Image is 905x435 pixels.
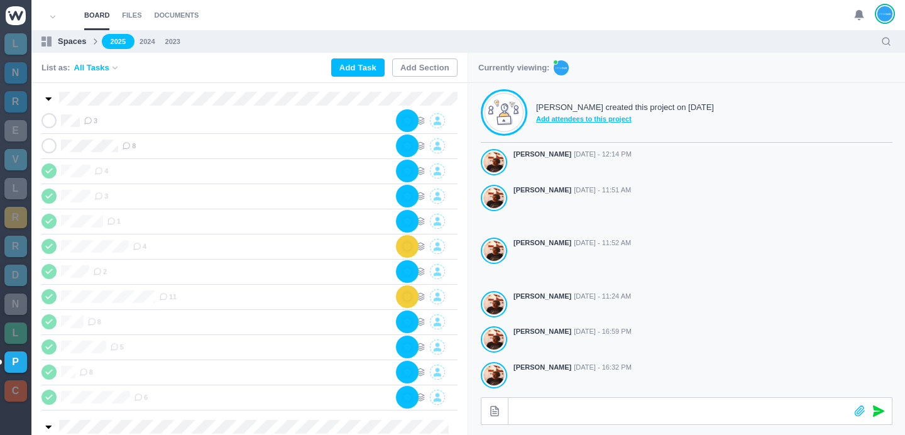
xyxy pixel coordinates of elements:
[574,326,632,337] span: [DATE] - 16:59 PM
[41,36,52,47] img: spaces
[574,149,632,160] span: [DATE] - 12:14 PM
[4,120,27,141] a: E
[488,99,520,126] img: No messages
[513,362,571,373] strong: [PERSON_NAME]
[102,34,134,50] a: 2025
[331,58,385,77] button: Add Task
[513,238,571,248] strong: [PERSON_NAME]
[513,185,571,195] strong: [PERSON_NAME]
[84,116,97,126] span: 3
[513,291,571,302] strong: [PERSON_NAME]
[133,241,146,251] span: 4
[4,265,27,286] a: D
[4,178,27,199] a: L
[4,33,27,55] a: L
[4,236,27,257] a: R
[877,6,892,22] img: João Tosta
[484,187,504,209] img: Antonio Lopes
[4,351,27,373] a: P
[140,36,155,47] a: 2024
[484,329,504,350] img: Antonio Lopes
[94,191,108,201] span: 3
[574,185,631,195] span: [DATE] - 11:51 AM
[165,36,180,47] a: 2023
[107,216,121,226] span: 1
[79,367,93,377] span: 8
[513,326,571,337] strong: [PERSON_NAME]
[4,149,27,170] a: V
[392,58,458,77] button: Add Section
[6,6,26,25] img: winio
[94,166,108,176] span: 4
[574,238,631,248] span: [DATE] - 11:52 AM
[4,207,27,228] a: R
[536,101,714,114] p: [PERSON_NAME] created this project on [DATE]
[484,365,504,386] img: Antonio Lopes
[574,362,632,373] span: [DATE] - 16:32 PM
[93,267,107,277] span: 2
[58,35,87,48] p: Spaces
[4,62,27,84] a: N
[554,60,569,75] img: JT
[87,317,101,327] span: 8
[484,294,504,315] img: Antonio Lopes
[4,91,27,113] a: R
[4,322,27,344] a: L
[110,342,124,352] span: 5
[478,62,549,74] p: Currently viewing:
[41,62,119,74] div: List as:
[4,294,27,315] a: N
[574,291,631,302] span: [DATE] - 11:24 AM
[484,240,504,262] img: Antonio Lopes
[134,392,148,402] span: 6
[122,141,136,151] span: 8
[513,149,571,160] strong: [PERSON_NAME]
[484,151,504,173] img: Antonio Lopes
[536,114,714,124] span: Add attendees to this project
[4,380,27,402] a: C
[159,292,177,302] span: 11
[74,62,109,74] span: All Tasks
